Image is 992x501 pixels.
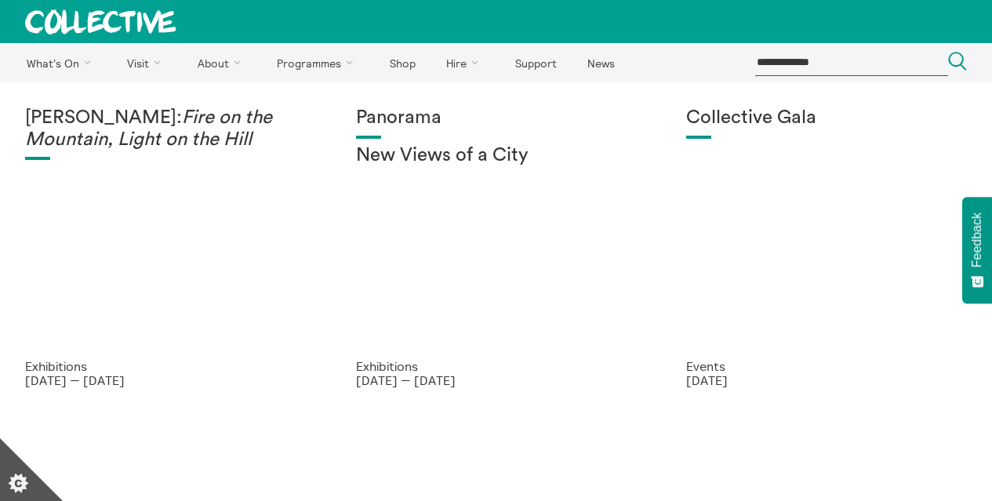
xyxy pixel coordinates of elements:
p: [DATE] — [DATE] [356,373,637,387]
a: About [184,43,260,82]
h2: New Views of a City [356,145,637,167]
h1: [PERSON_NAME]: [25,107,306,151]
p: [DATE] [686,373,967,387]
a: Hire [433,43,499,82]
span: Feedback [970,212,984,267]
p: Events [686,359,967,373]
a: Shop [376,43,429,82]
a: Collective Gala 2023. Image credit Sally Jubb. Collective Gala Events [DATE] [661,82,992,413]
a: Visit [114,43,181,82]
a: News [573,43,628,82]
p: [DATE] — [DATE] [25,373,306,387]
a: What's On [13,43,111,82]
h1: Collective Gala [686,107,967,129]
a: Collective Panorama June 2025 small file 8 Panorama New Views of a City Exhibitions [DATE] — [DATE] [331,82,662,413]
p: Exhibitions [25,359,306,373]
h1: Panorama [356,107,637,129]
a: Support [501,43,570,82]
p: Exhibitions [356,359,637,373]
a: Programmes [263,43,373,82]
em: Fire on the Mountain, Light on the Hill [25,108,272,149]
button: Feedback - Show survey [962,197,992,303]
